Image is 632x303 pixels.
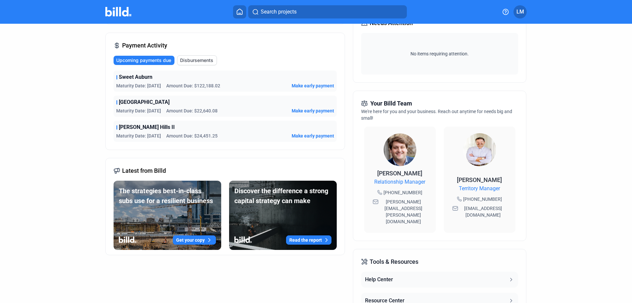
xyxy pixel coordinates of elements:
span: Relationship Manager [374,178,425,186]
span: [PHONE_NUMBER] [463,196,502,202]
img: Relationship Manager [383,133,416,166]
span: Payment Activity [122,41,167,50]
span: [PERSON_NAME] Hills II [119,123,175,131]
div: Discover the difference a strong capital strategy can make [234,186,331,206]
span: Amount Due: $24,451.25 [166,133,218,139]
span: Search projects [261,8,297,16]
div: The strategies best-in-class subs use for a resilient business [119,186,216,206]
button: Help Center [361,272,518,288]
button: Make early payment [292,133,334,139]
span: Upcoming payments due [116,57,171,64]
div: Help Center [365,276,393,284]
span: [EMAIL_ADDRESS][DOMAIN_NAME] [460,205,507,218]
span: [PHONE_NUMBER] [383,189,422,196]
button: Upcoming payments due [114,56,174,65]
span: Territory Manager [459,185,500,193]
span: Maturity Date: [DATE] [116,133,161,139]
span: No items requiring attention. [364,50,515,57]
span: Amount Due: $22,640.08 [166,107,218,114]
span: Latest from Billd [122,166,166,175]
button: Read the report [286,235,331,245]
span: Maturity Date: [DATE] [116,82,161,89]
span: Maturity Date: [DATE] [116,107,161,114]
span: [PERSON_NAME] [457,176,502,183]
span: Sweet Auburn [119,73,152,81]
button: Make early payment [292,82,334,89]
span: Amount Due: $122,188.02 [166,82,220,89]
span: We're here for you and your business. Reach out anytime for needs big and small! [361,109,512,121]
button: LM [513,5,527,18]
span: Tools & Resources [370,257,418,266]
button: Get your copy [173,235,216,245]
span: Your Billd Team [370,99,412,108]
span: [GEOGRAPHIC_DATA] [119,98,170,106]
button: Make early payment [292,107,334,114]
span: [PERSON_NAME][EMAIL_ADDRESS][PERSON_NAME][DOMAIN_NAME] [380,198,427,225]
span: [PERSON_NAME] [377,170,422,177]
span: Disbursements [180,57,213,64]
button: Search projects [248,5,407,18]
button: Disbursements [177,55,217,65]
span: LM [516,8,524,16]
img: Billd Company Logo [105,7,131,16]
img: Territory Manager [463,133,496,166]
